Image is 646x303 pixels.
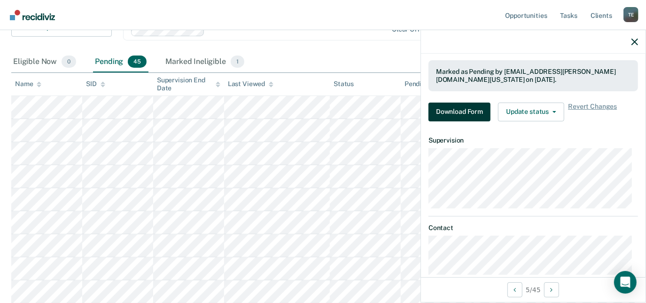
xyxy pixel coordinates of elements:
[428,103,490,121] button: Download Form
[93,52,148,72] div: Pending
[11,52,78,72] div: Eligible Now
[163,52,246,72] div: Marked Ineligible
[62,56,76,68] span: 0
[228,80,273,88] div: Last Viewed
[623,7,638,22] button: Profile dropdown button
[428,224,638,232] dt: Contact
[405,80,448,88] div: Pending for
[623,7,638,22] div: T E
[128,56,147,68] span: 45
[568,103,617,121] span: Revert Changes
[157,76,220,92] div: Supervision End Date
[421,277,646,302] div: 5 / 45
[334,80,354,88] div: Status
[10,10,55,20] img: Recidiviz
[231,56,244,68] span: 1
[86,80,105,88] div: SID
[544,282,559,297] button: Next Opportunity
[614,271,637,294] div: Open Intercom Messenger
[507,282,522,297] button: Previous Opportunity
[428,136,638,144] dt: Supervision
[428,103,494,121] a: Navigate to form link
[15,80,41,88] div: Name
[436,68,630,84] div: Marked as Pending by [EMAIL_ADDRESS][PERSON_NAME][DOMAIN_NAME][US_STATE] on [DATE].
[498,103,564,121] button: Update status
